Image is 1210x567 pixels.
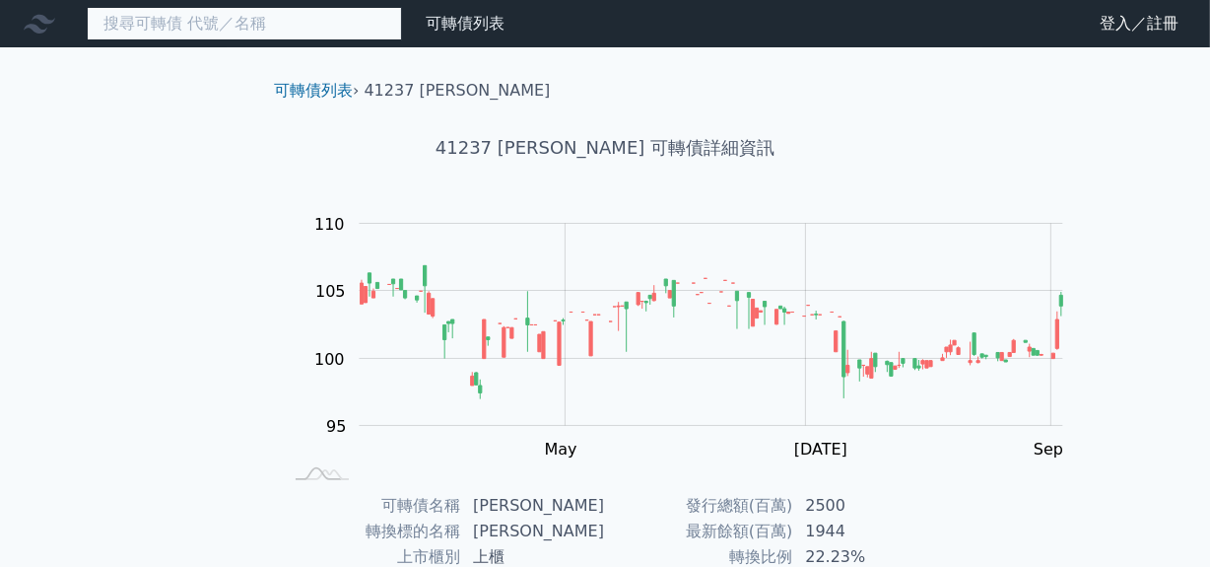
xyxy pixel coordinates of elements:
a: 登入／註冊 [1084,8,1194,39]
td: [PERSON_NAME] [461,493,605,519]
td: 發行總額(百萬) [605,493,793,519]
td: 1944 [793,519,928,544]
a: 可轉債列表 [426,14,504,33]
td: 可轉債名稱 [282,493,461,519]
a: 可轉債列表 [274,81,353,100]
td: 轉換標的名稱 [282,519,461,544]
tspan: 100 [314,350,345,369]
td: 2500 [793,493,928,519]
iframe: Chat Widget [1111,472,1210,567]
tspan: 110 [314,215,345,234]
tspan: [DATE] [794,440,847,459]
li: › [274,79,359,103]
tspan: 95 [326,417,346,436]
div: 聊天小工具 [1111,472,1210,567]
input: 搜尋可轉債 代號／名稱 [87,7,402,40]
g: Chart [304,215,1093,459]
h1: 41237 [PERSON_NAME] 可轉債詳細資訊 [258,134,952,162]
td: [PERSON_NAME] [461,519,605,544]
tspan: Sep [1034,440,1063,459]
tspan: May [545,440,577,459]
li: 41237 [PERSON_NAME] [365,79,551,103]
td: 最新餘額(百萬) [605,519,793,544]
tspan: 105 [315,283,346,302]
